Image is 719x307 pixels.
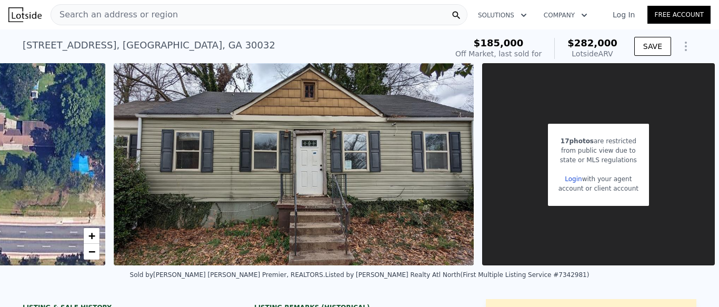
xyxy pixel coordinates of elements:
[558,155,638,165] div: state or MLS regulations
[474,37,524,48] span: $185,000
[558,146,638,155] div: from public view due to
[51,8,178,21] span: Search an address or region
[675,36,696,57] button: Show Options
[84,228,99,244] a: Zoom in
[325,271,590,279] div: Listed by [PERSON_NAME] Realty Atl North (First Multiple Listing Service #7342981)
[561,137,594,145] span: 17 photos
[23,38,275,53] div: [STREET_ADDRESS] , [GEOGRAPHIC_DATA] , GA 30032
[558,184,638,193] div: account or client account
[114,63,474,265] img: Sale: 16443836 Parcel: 15190693
[88,245,95,258] span: −
[567,37,617,48] span: $282,000
[84,244,99,260] a: Zoom out
[455,48,542,59] div: Off Market, last sold for
[470,6,535,25] button: Solutions
[600,9,647,20] a: Log In
[634,37,671,56] button: SAVE
[565,175,582,183] a: Login
[647,6,711,24] a: Free Account
[130,271,325,279] div: Sold by [PERSON_NAME] [PERSON_NAME] Premier, REALTORS .
[88,229,95,242] span: +
[582,175,632,183] span: with your agent
[8,7,42,22] img: Lotside
[558,136,638,146] div: are restricted
[535,6,596,25] button: Company
[567,48,617,59] div: Lotside ARV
